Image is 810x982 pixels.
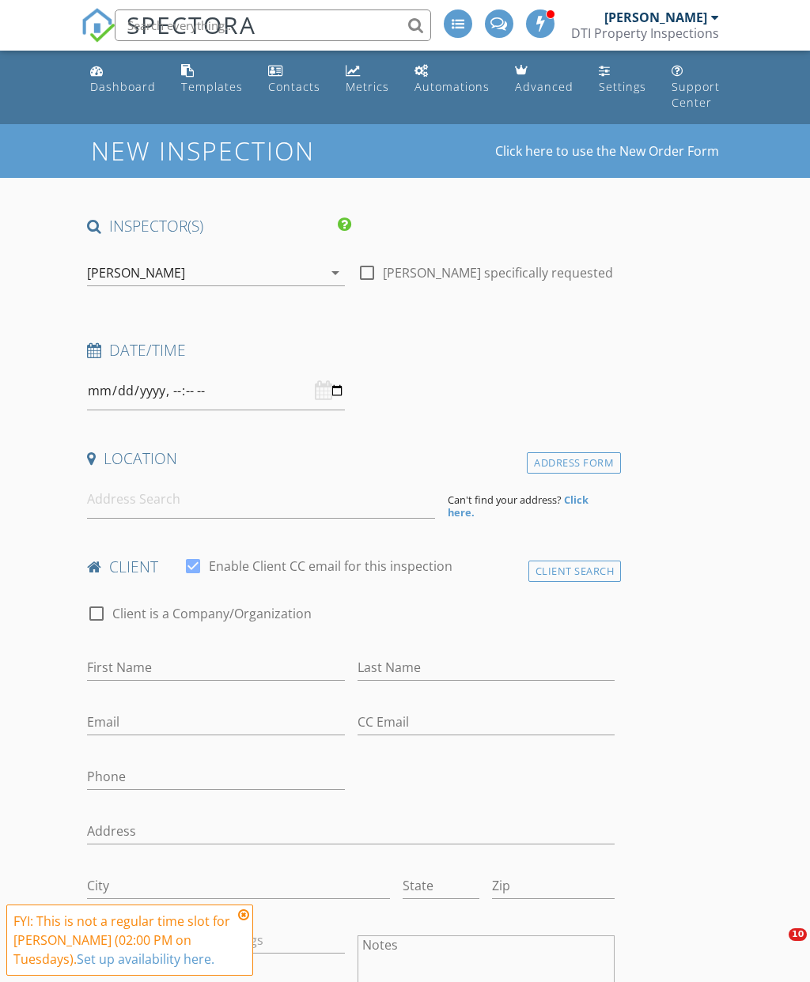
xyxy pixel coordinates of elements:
a: Automations (Advanced) [408,57,496,102]
h4: Location [87,448,615,469]
a: SPECTORA [81,21,256,55]
a: Contacts [262,57,327,102]
a: Dashboard [84,57,162,102]
div: Support Center [672,79,720,110]
div: FYI: This is not a regular time slot for [PERSON_NAME] (02:00 PM on Tuesdays). [13,912,233,969]
div: Client Search [528,561,622,582]
a: Set up availability here. [77,950,214,968]
a: Advanced [509,57,580,102]
div: Settings [599,79,646,94]
div: Address Form [527,452,621,474]
div: Contacts [268,79,320,94]
span: 10 [789,928,807,941]
label: Enable Client CC email for this inspection [209,558,452,574]
input: Select date [87,372,344,410]
a: Click here to use the New Order Form [495,145,719,157]
div: DTI Property Inspections [571,25,719,41]
label: [PERSON_NAME] specifically requested [383,265,613,281]
img: The Best Home Inspection Software - Spectora [81,8,115,43]
input: Search everything... [115,9,431,41]
div: Templates [181,79,243,94]
label: Client is a Company/Organization [112,606,312,621]
div: Advanced [515,79,573,94]
div: Dashboard [90,79,156,94]
h1: New Inspection [91,137,441,164]
h4: client [87,557,615,577]
div: [PERSON_NAME] [87,266,185,280]
strong: Click here. [448,493,589,519]
i: arrow_drop_down [326,263,345,282]
a: Support Center [665,57,726,118]
iframe: Intercom live chat [756,928,794,966]
a: Metrics [339,57,396,102]
input: Address Search [87,480,434,519]
h4: Date/Time [87,340,615,361]
a: Templates [175,57,249,102]
div: Metrics [346,79,389,94]
h4: INSPECTOR(S) [87,216,350,236]
a: Settings [592,57,653,102]
div: Automations [414,79,490,94]
div: [PERSON_NAME] [604,9,707,25]
span: Can't find your address? [448,493,562,507]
